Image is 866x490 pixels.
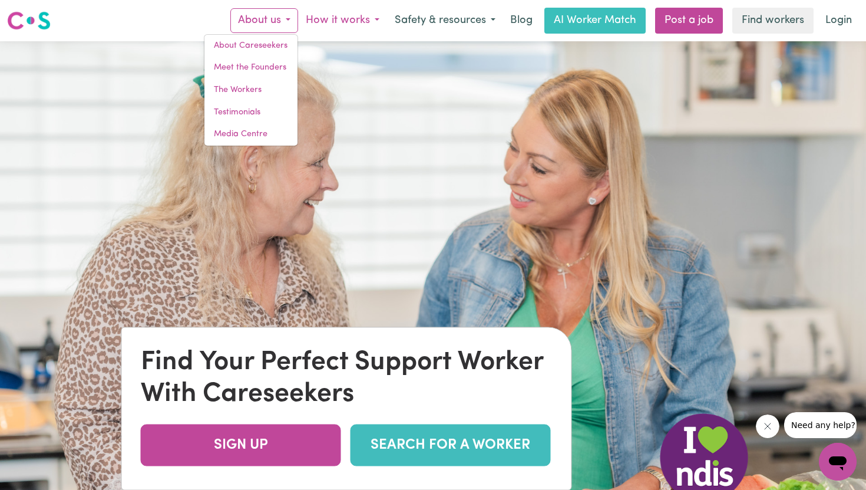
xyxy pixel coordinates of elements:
[655,8,723,34] a: Post a job
[204,79,298,101] a: The Workers
[503,8,540,34] a: Blog
[204,34,298,146] div: About us
[141,425,341,466] a: SIGN UP
[204,57,298,79] a: Meet the Founders
[141,347,553,410] div: Find Your Perfect Support Worker With Careseekers
[387,8,503,33] button: Safety & resources
[351,425,551,466] a: SEARCH FOR A WORKER
[204,101,298,124] a: Testimonials
[818,8,859,34] a: Login
[819,443,857,481] iframe: Button to launch messaging window
[784,412,857,438] iframe: Message from company
[544,8,646,34] a: AI Worker Match
[732,8,814,34] a: Find workers
[7,10,51,31] img: Careseekers logo
[298,8,387,33] button: How it works
[230,8,298,33] button: About us
[204,35,298,57] a: About Careseekers
[756,415,779,438] iframe: Close message
[7,7,51,34] a: Careseekers logo
[204,123,298,146] a: Media Centre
